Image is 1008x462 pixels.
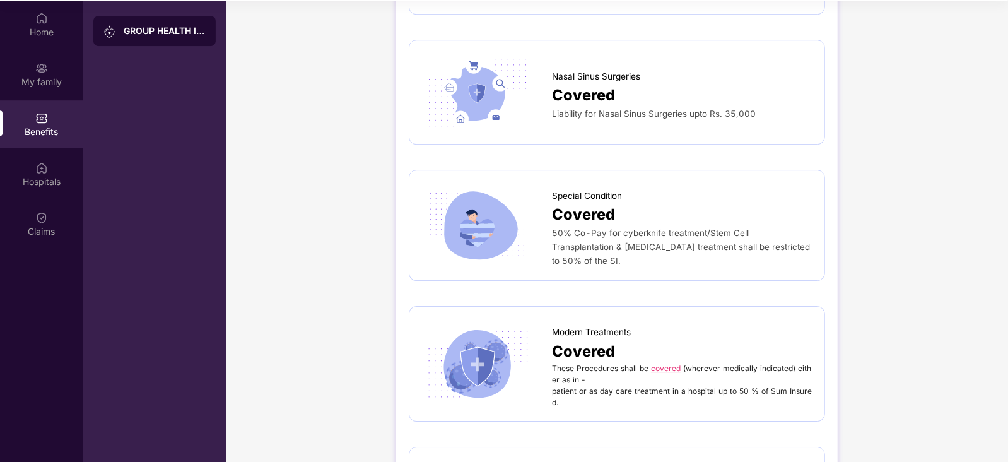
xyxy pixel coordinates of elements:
[723,364,758,373] span: medically
[739,386,749,396] span: 50
[751,386,759,396] span: %
[681,386,686,396] span: a
[771,386,787,396] span: Sum
[422,325,533,402] img: icon
[552,386,812,407] span: Insured.
[589,386,597,396] span: as
[35,12,48,25] img: svg+xml;base64,PHN2ZyBpZD0iSG9tZSIgeG1sbnM9Imh0dHA6Ly93d3cudzMub3JnLzIwMDAvc3ZnIiB3aWR0aD0iMjAiIG...
[761,386,768,396] span: of
[552,228,810,266] span: 50% Co-Pay for cyberknife treatment/Stem Cell Transplantation & [MEDICAL_DATA] treatment shall be...
[35,211,48,224] img: svg+xml;base64,PHN2ZyBpZD0iQ2xhaW0iIHhtbG5zPSJodHRwOi8vd3d3LnczLm9yZy8yMDAwL3N2ZyIgd2lkdGg9IjIwIi...
[573,375,579,384] span: in
[422,187,533,264] img: icon
[552,189,622,203] span: Special Condition
[579,386,587,396] span: or
[35,162,48,174] img: svg+xml;base64,PHN2ZyBpZD0iSG9zcGl0YWxzIiB4bWxucz0iaHR0cDovL3d3dy53My5vcmcvMjAwMC9zdmciIHdpZHRoPS...
[718,386,727,396] span: up
[730,386,737,396] span: to
[422,53,533,131] img: icon
[640,364,648,373] span: be
[552,375,585,396] span: -patient
[688,386,716,396] span: hospital
[35,112,48,124] img: svg+xml;base64,PHN2ZyBpZD0iQmVuZWZpdHMiIHhtbG5zPSJodHRwOi8vd3d3LnczLm9yZy8yMDAwL3N2ZyIgd2lkdGg9Ij...
[552,340,615,363] span: Covered
[103,25,116,38] img: svg+xml;base64,PHN2ZyB3aWR0aD0iMjAiIGhlaWdodD0iMjAiIHZpZXdCb3g9IjAgMCAyMCAyMCIgZmlsbD0ibm9uZSIgeG...
[577,364,618,373] span: Procedures
[552,326,631,339] span: Modern Treatments
[635,386,670,396] span: treatment
[552,70,640,83] span: Nasal Sinus Surgeries
[552,203,615,226] span: Covered
[552,83,615,107] span: Covered
[760,364,795,373] span: indicated)
[124,25,206,37] div: GROUP HEALTH INSURANCE
[616,386,632,396] span: care
[672,386,679,396] span: in
[621,364,637,373] span: shall
[552,364,574,373] span: These
[651,364,681,373] a: covered
[35,62,48,74] img: svg+xml;base64,PHN2ZyB3aWR0aD0iMjAiIGhlaWdodD0iMjAiIHZpZXdCb3g9IjAgMCAyMCAyMCIgZmlsbD0ibm9uZSIgeG...
[552,109,756,119] span: Liability for Nasal Sinus Surgeries upto Rs. 35,000
[552,364,811,384] span: either
[683,364,720,373] span: (wherever
[562,375,570,384] span: as
[600,386,613,396] span: day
